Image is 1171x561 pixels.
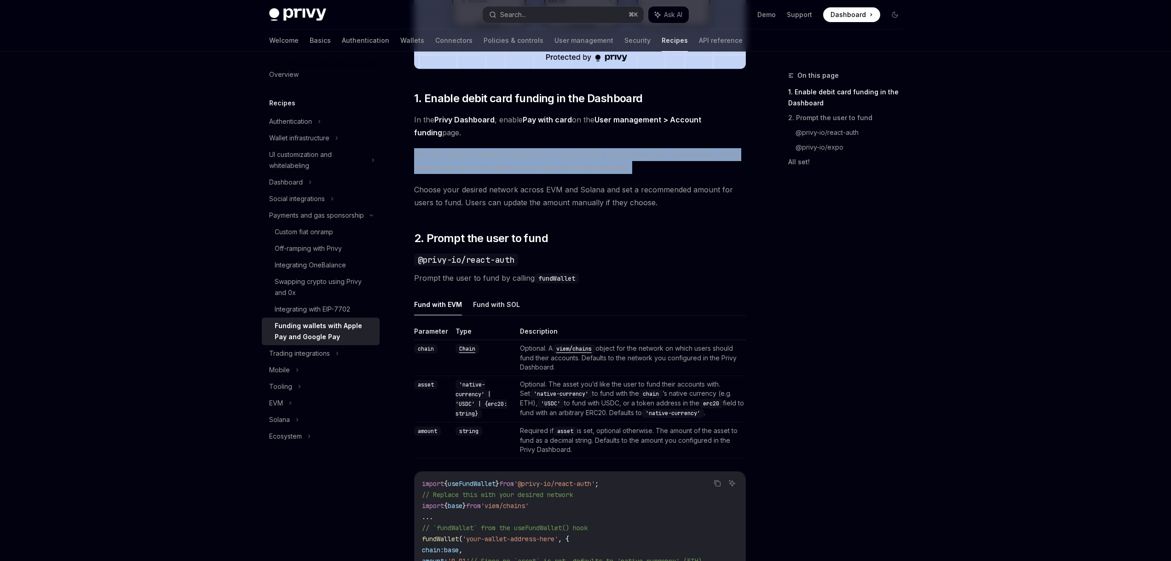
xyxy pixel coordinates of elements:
[788,110,910,125] a: 2. Prompt the user to fund
[262,240,380,257] a: Off-ramping with Privy
[823,7,880,22] a: Dashboard
[462,535,558,543] span: 'your-wallet-address-here'
[269,348,330,359] div: Trading integrations
[269,133,329,144] div: Wallet infrastructure
[787,10,812,19] a: Support
[269,8,326,21] img: dark logo
[414,380,438,389] code: asset
[459,546,462,554] span: ,
[664,10,682,19] span: Ask AI
[831,10,866,19] span: Dashboard
[414,231,548,246] span: 2. Prompt the user to fund
[422,535,459,543] span: fundWallet
[459,535,462,543] span: (
[456,344,479,353] code: Chain
[262,318,380,345] a: Funding wallets with Apple Pay and Google Pay
[642,409,704,418] code: 'native-currency'
[788,155,910,169] a: All set!
[516,340,746,376] td: Optional. A object for the network on which users should fund their accounts. Defaults to the net...
[435,29,473,52] a: Connectors
[269,431,302,442] div: Ecosystem
[269,364,290,376] div: Mobile
[639,389,663,399] code: chain
[483,6,644,23] button: Search...⌘K
[448,480,496,488] span: useFundWallet
[275,276,374,298] div: Swapping crypto using Privy and 0x
[269,69,299,80] div: Overview
[496,480,499,488] span: }
[699,399,723,408] code: erc20
[414,427,441,436] code: amount
[414,113,746,139] span: In the , enable on the page.
[310,29,331,52] a: Basics
[514,480,595,488] span: '@privy-io/react-auth'
[262,301,380,318] a: Integrating with EIP-7702
[788,85,910,110] a: 1. Enable debit card funding in the Dashboard
[269,414,290,425] div: Solana
[456,380,507,418] code: 'native-currency' | 'USDC' | {erc20: string}
[275,304,350,315] div: Integrating with EIP-7702
[269,193,325,204] div: Social integrations
[275,243,342,254] div: Off-ramping with Privy
[269,98,295,109] h5: Recipes
[484,29,543,52] a: Policies & controls
[452,327,516,340] th: Type
[462,502,466,510] span: }
[275,226,333,237] div: Custom fiat onramp
[553,344,595,353] code: viem/chains
[624,29,651,52] a: Security
[269,381,292,392] div: Tooling
[269,29,299,52] a: Welcome
[499,480,514,488] span: from
[269,149,366,171] div: UI customization and whitelabeling
[481,502,529,510] span: 'viem/chains'
[269,398,283,409] div: EVM
[516,376,746,422] td: Optional. The asset you’d like the user to fund their accounts with. Set to fund with the ’s nati...
[699,29,743,52] a: API reference
[414,183,746,209] span: Choose your desired network across EVM and Solana and set a recommended amount for users to fund....
[662,29,688,52] a: Recipes
[269,210,364,221] div: Payments and gas sponsorship
[553,344,595,352] a: viem/chains
[444,546,459,554] span: base
[262,273,380,301] a: Swapping crypto using Privy and 0x
[422,546,444,554] span: chain:
[466,502,481,510] span: from
[726,477,738,489] button: Ask AI
[456,344,479,352] a: Chain
[262,224,380,240] a: Custom fiat onramp
[797,70,839,81] span: On this page
[473,294,520,315] button: Fund with SOL
[269,116,312,127] div: Authentication
[414,272,746,284] span: Prompt the user to fund by calling
[711,477,723,489] button: Copy the contents from the code block
[414,344,438,353] code: chain
[796,140,910,155] a: @privy-io/expo
[400,29,424,52] a: Wallets
[414,148,746,174] span: With this option enabled, if Apple Pay or Google Pay is available on your user’s device, Privy wi...
[444,480,448,488] span: {
[500,9,526,20] div: Search...
[342,29,389,52] a: Authentication
[422,513,433,521] span: ...
[516,422,746,458] td: Required if is set, optional otherwise. The amount of the asset to fund as a decimal string. Defa...
[434,115,495,125] a: Privy Dashboard
[456,427,482,436] code: string
[629,11,638,18] span: ⌘ K
[448,502,462,510] span: base
[414,327,452,340] th: Parameter
[262,257,380,273] a: Integrating OneBalance
[275,320,374,342] div: Funding wallets with Apple Pay and Google Pay
[554,29,613,52] a: User management
[422,524,588,532] span: // `fundWallet` from the useFundWallet() hook
[757,10,776,19] a: Demo
[558,535,569,543] span: , {
[796,125,910,140] a: @privy-io/react-auth
[648,6,689,23] button: Ask AI
[262,66,380,83] a: Overview
[422,491,573,499] span: // Replace this with your desired network
[422,502,444,510] span: import
[414,294,462,315] button: Fund with EVM
[537,399,564,408] code: 'USDC'
[275,260,346,271] div: Integrating OneBalance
